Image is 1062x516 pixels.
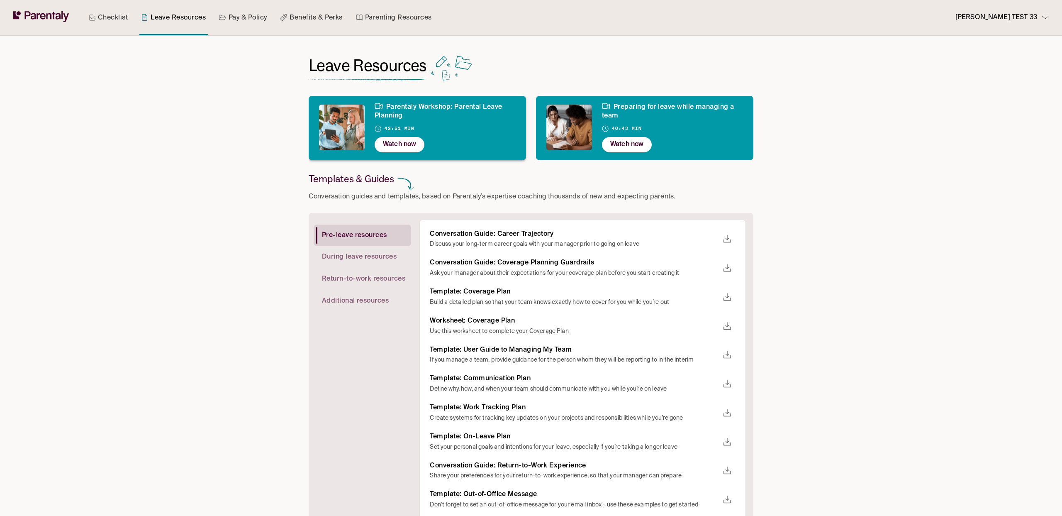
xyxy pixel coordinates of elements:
h6: Template: Out-of-Office Message [430,490,719,499]
span: During leave resources [322,253,397,262]
h6: Parentaly Workshop: Parental Leave Planning [375,103,516,120]
p: Build a detailed plan so that your team knows exactly how to cover for you while you’re out [430,298,719,307]
h6: Template: On-Leave Plan [430,433,719,441]
button: download [719,231,736,247]
button: download [719,376,736,392]
p: Use this worksheet to complete your Coverage Plan [430,327,719,336]
p: Don’t forget to set an out-of-office message for your email inbox - use these examples to get sta... [430,501,719,509]
p: Conversation guides and templates, based on Parentaly’s expertise coaching thousands of new and e... [309,191,675,203]
span: Resources [353,55,426,76]
h6: 42:51 min [385,125,414,133]
button: download [719,492,736,508]
h6: Conversation Guide: Coverage Planning Guardrails [430,259,719,267]
p: Share your preferences for your return-to-work experience, so that your manager can prepare [430,472,719,480]
button: download [719,318,736,335]
p: If you manage a team, provide guidance for the person whom they will be reporting to in the interim [430,356,719,364]
h6: Templates & Guides [309,173,394,185]
h6: Template: User Guide to Managing My Team [430,346,719,355]
button: download [719,347,736,363]
p: Discuss your long-term career goals with your manager prior to going on leave [430,240,719,249]
p: Set your personal goals and intentions for your leave, especially if you’re taking a longer leave [430,443,719,452]
p: [PERSON_NAME] TEST 33 [955,12,1037,23]
p: Watch now [610,139,643,150]
button: download [719,405,736,421]
p: Watch now [383,139,416,150]
a: Preparing for leave while managing a team40:43 minWatch now [536,96,753,146]
h6: Worksheet: Coverage Plan [430,317,719,325]
h1: Leave [309,56,427,76]
h6: 40:43 min [612,125,642,133]
button: Watch now [602,137,652,152]
h6: Template: Work Tracking Plan [430,404,719,412]
h6: Conversation Guide: Return-to-Work Experience [430,462,719,470]
h6: Template: Coverage Plan [430,288,719,296]
h6: Template: Communication Plan [430,374,719,383]
h6: Preparing for leave while managing a team [602,103,743,120]
p: Ask your manager about their expectations for your coverage plan before you start creating it [430,269,719,278]
button: download [719,462,736,479]
a: Parentaly Workshop: Parental Leave Planning42:51 minWatch now [309,96,526,146]
button: download [719,260,736,276]
span: Return-to-work resources [322,275,405,284]
p: Define why, how, and when your team should communicate with you while you’re on leave [430,385,719,394]
button: download [719,289,736,306]
p: Create systems for tracking key updates on your projects and responsibilities while you’re gone [430,414,719,423]
h6: Conversation Guide: Career Trajectory [430,230,719,239]
button: Watch now [375,137,424,152]
span: Additional resources [322,297,389,306]
button: download [719,434,736,450]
